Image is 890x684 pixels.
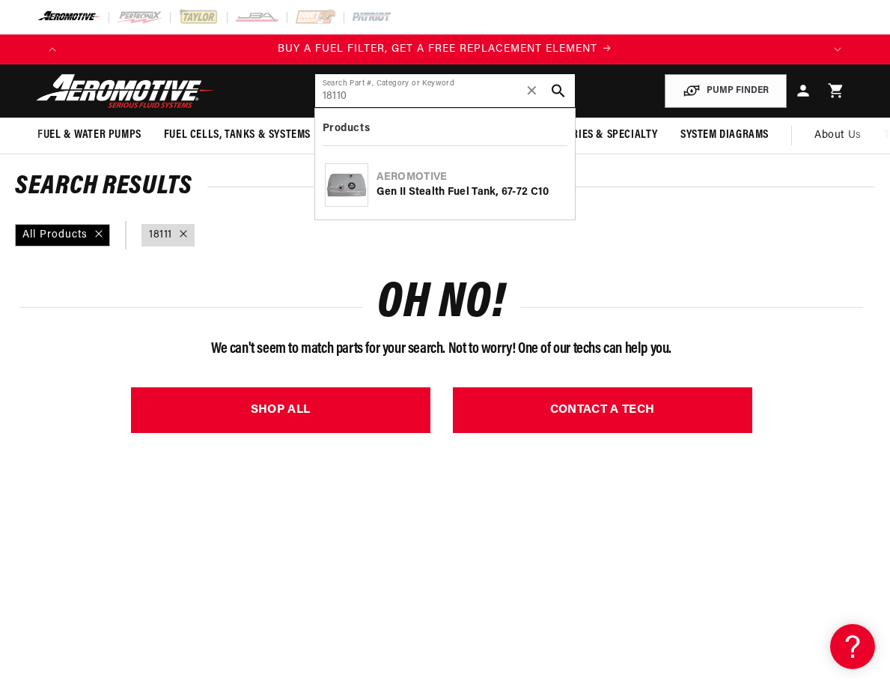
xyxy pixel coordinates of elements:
[26,118,153,153] summary: Fuel & Water Pumps
[669,118,780,153] summary: System Diagrams
[15,224,110,246] div: All Products
[19,337,863,361] p: We can't seem to match parts for your search. Not to worry! One of our techs can help you.
[15,175,875,199] h2: Search Results
[377,170,566,185] div: Aeromotive
[37,34,67,64] button: Translation missing: en.sections.announcements.previous_announcement
[377,185,566,200] div: Gen II Stealth Fuel Tank, 67-72 C10
[525,79,539,103] span: ✕
[67,41,823,58] a: BUY A FUEL FILTER, GET A FREE REPLACEMENT ELEMENT
[131,387,430,433] a: SHOP ALL
[32,73,219,109] img: Aeromotive
[323,123,370,134] b: Products
[542,74,575,107] button: search button
[278,43,597,55] span: BUY A FUEL FILTER, GET A FREE REPLACEMENT ELEMENT
[823,34,853,64] button: Translation missing: en.sections.announcements.next_announcement
[377,282,505,326] h1: OH NO!
[529,127,658,143] span: Accessories & Specialty
[67,41,823,58] div: Announcement
[814,130,862,141] span: About Us
[153,118,322,153] summary: Fuel Cells, Tanks & Systems
[315,74,576,107] input: Search by Part Number, Category or Keyword
[67,41,823,58] div: 2 of 4
[37,127,141,143] span: Fuel & Water Pumps
[164,127,311,143] span: Fuel Cells, Tanks & Systems
[803,118,873,154] a: About Us
[680,127,769,143] span: System Diagrams
[453,387,752,433] a: CONTACT A TECH
[326,172,368,198] img: Gen II Stealth Fuel Tank, 67-72 C10
[665,74,787,108] button: PUMP FINDER
[518,118,669,153] summary: Accessories & Specialty
[149,227,172,243] a: 18111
